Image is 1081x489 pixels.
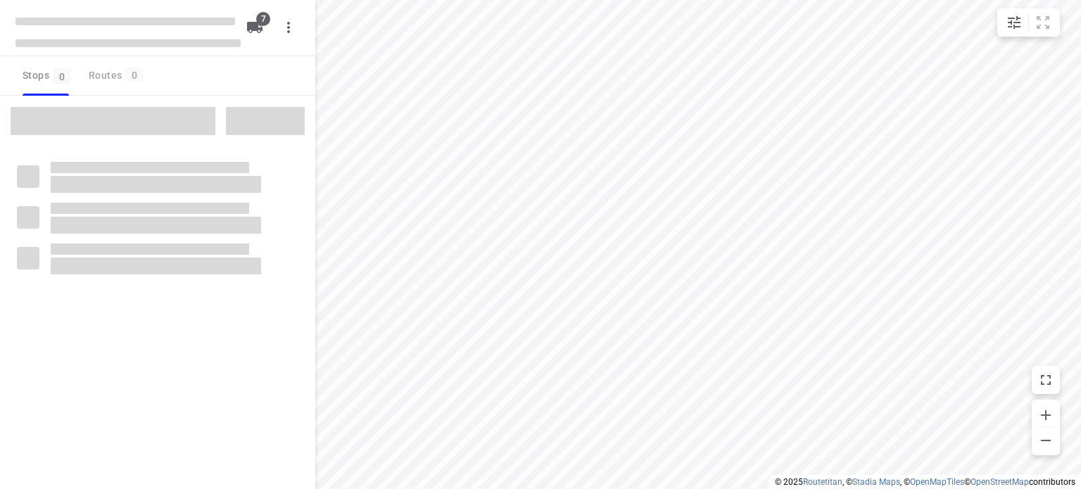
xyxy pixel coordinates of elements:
[1000,8,1028,37] button: Map settings
[775,477,1075,487] li: © 2025 , © , © © contributors
[997,8,1060,37] div: small contained button group
[910,477,964,487] a: OpenMapTiles
[852,477,900,487] a: Stadia Maps
[803,477,842,487] a: Routetitan
[971,477,1029,487] a: OpenStreetMap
